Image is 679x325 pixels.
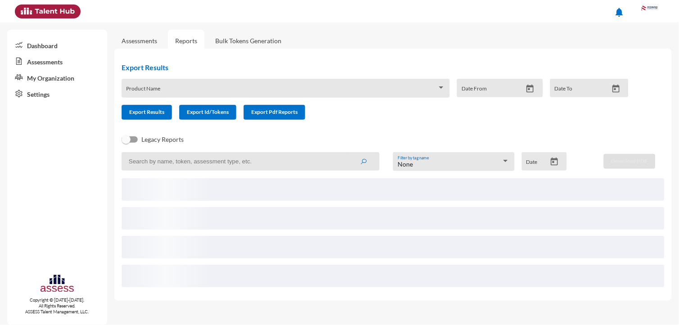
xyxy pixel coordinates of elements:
[187,108,229,115] span: Export Id/Tokens
[179,105,236,120] button: Export Id/Tokens
[251,108,298,115] span: Export Pdf Reports
[122,105,172,120] button: Export Results
[522,84,538,94] button: Open calendar
[40,274,75,295] img: assesscompany-logo.png
[7,86,107,102] a: Settings
[604,154,656,169] button: Download PDF
[7,53,107,69] a: Assessments
[122,63,636,72] h2: Export Results
[122,37,157,45] a: Assessments
[122,152,380,171] input: Search by name, token, assessment type, etc.
[141,134,184,145] span: Legacy Reports
[168,30,204,52] a: Reports
[7,297,107,315] p: Copyright © [DATE]-[DATE]. All Rights Reserved. ASSESS Talent Management, LLC.
[129,108,164,115] span: Export Results
[398,160,413,168] span: None
[614,7,625,18] mat-icon: notifications
[208,30,289,52] a: Bulk Tokens Generation
[611,158,648,164] span: Download PDF
[7,69,107,86] a: My Organization
[7,37,107,53] a: Dashboard
[608,84,624,94] button: Open calendar
[547,157,562,167] button: Open calendar
[244,105,305,120] button: Export Pdf Reports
